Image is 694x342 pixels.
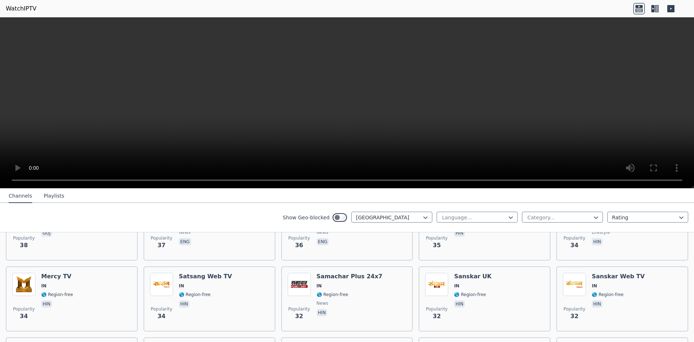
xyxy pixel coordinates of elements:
span: Popularity [13,235,35,241]
span: 🌎 Region-free [454,292,486,297]
h6: Sanskar Web TV [592,273,644,280]
img: Mercy TV [12,273,35,296]
p: hin [317,309,327,316]
span: news [317,300,328,306]
h6: Mercy TV [41,273,73,280]
span: news [317,229,328,235]
span: 🌎 Region-free [179,292,211,297]
img: Satsang Web TV [150,273,173,296]
img: Samachar Plus 24x7 [288,273,311,296]
span: Popularity [426,306,447,312]
p: hin [454,229,465,237]
h6: Samachar Plus 24x7 [317,273,382,280]
span: Popularity [151,306,172,312]
span: 32 [433,312,441,321]
span: 37 [158,241,166,250]
h6: Sanskar UK [454,273,492,280]
p: hin [41,300,52,308]
p: eng [179,238,191,245]
span: 32 [295,312,303,321]
span: 🌎 Region-free [41,292,73,297]
span: 38 [20,241,28,250]
span: 34 [570,241,578,250]
button: Playlists [44,189,64,203]
span: IN [454,283,459,289]
p: hin [454,300,465,308]
span: 32 [570,312,578,321]
label: Show Geo-blocked [283,214,330,221]
p: hin [179,300,190,308]
span: Popularity [13,306,35,312]
span: news [179,229,190,235]
span: IN [179,283,184,289]
span: Popularity [564,235,585,241]
span: 🌎 Region-free [317,292,348,297]
span: Popularity [151,235,172,241]
span: Popularity [426,235,447,241]
span: Popularity [564,306,585,312]
span: 🌎 Region-free [592,292,624,297]
span: Popularity [288,235,310,241]
p: hin [592,300,603,308]
span: 36 [295,241,303,250]
span: lifestyle [592,229,610,235]
h6: Satsang Web TV [179,273,232,280]
button: Channels [9,189,32,203]
span: 34 [158,312,166,321]
span: 34 [20,312,28,321]
span: IN [317,283,322,289]
span: IN [592,283,597,289]
img: Sanskar UK [425,273,448,296]
img: Sanskar Web TV [563,273,586,296]
p: eng [317,238,329,245]
a: WatchIPTV [6,4,37,13]
p: hin [592,238,603,245]
span: 35 [433,241,441,250]
span: Popularity [288,306,310,312]
span: IN [41,283,47,289]
p: guj [41,229,52,237]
